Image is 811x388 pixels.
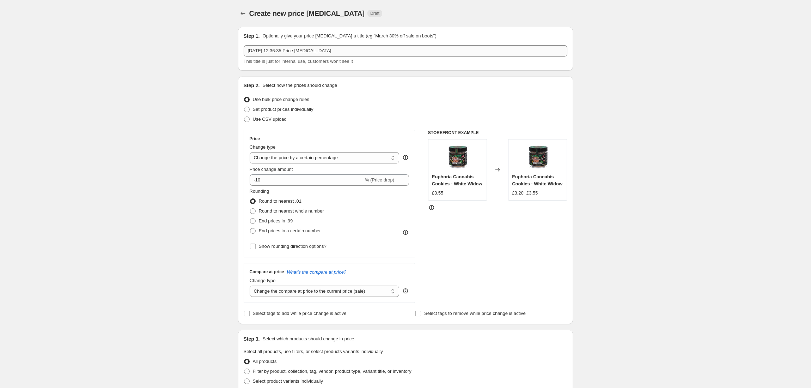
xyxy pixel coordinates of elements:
span: Change type [250,144,276,150]
h2: Step 2. [244,82,260,89]
h3: Price [250,136,260,142]
span: Use bulk price change rules [253,97,309,102]
h3: Compare at price [250,269,284,275]
input: -15 [250,174,364,186]
span: % (Price drop) [365,177,394,183]
div: £3.20 [512,190,524,197]
span: Round to nearest whole number [259,208,324,214]
span: All products [253,359,277,364]
p: Optionally give your price [MEDICAL_DATA] a title (eg "March 30% off sale on boots") [262,32,436,40]
span: Euphoria Cannabis Cookies - White Widow [432,174,482,186]
span: Use CSV upload [253,117,287,122]
h2: Step 3. [244,335,260,342]
span: Price change amount [250,167,293,172]
span: This title is just for internal use, customers won't see it [244,59,353,64]
span: Show rounding direction options? [259,244,327,249]
img: yal-Euphoria-Cannabis-Cookies-White-Widow.213439910.1664475819_80x.jpg [524,143,552,171]
input: 30% off holiday sale [244,45,567,56]
span: Change type [250,278,276,283]
div: help [402,154,409,161]
div: help [402,287,409,294]
p: Select how the prices should change [262,82,337,89]
h2: Step 1. [244,32,260,40]
p: Select which products should change in price [262,335,354,342]
span: Select product variants individually [253,378,323,384]
img: yal-Euphoria-Cannabis-Cookies-White-Widow.213439910.1664475819_80x.jpg [443,143,471,171]
span: End prices in .99 [259,218,293,223]
span: Select tags to add while price change is active [253,311,347,316]
span: Select all products, use filters, or select products variants individually [244,349,383,354]
span: Create new price [MEDICAL_DATA] [249,10,365,17]
span: Set product prices individually [253,107,313,112]
h6: STOREFRONT EXAMPLE [428,130,567,136]
div: £3.55 [432,190,444,197]
span: Select tags to remove while price change is active [424,311,526,316]
button: What's the compare at price? [287,269,347,275]
span: Filter by product, collection, tag, vendor, product type, variant title, or inventory [253,369,411,374]
span: End prices in a certain number [259,228,321,233]
span: Rounding [250,189,269,194]
strike: £3.55 [526,190,538,197]
span: Euphoria Cannabis Cookies - White Widow [512,174,562,186]
span: Round to nearest .01 [259,198,301,204]
span: Draft [370,11,379,16]
button: Price change jobs [238,8,248,18]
